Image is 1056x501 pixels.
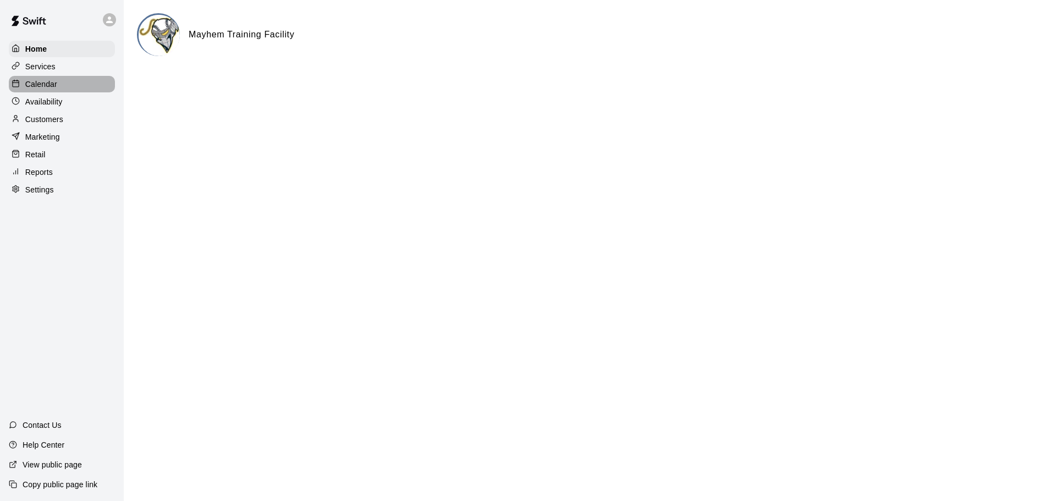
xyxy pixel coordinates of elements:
[23,420,62,431] p: Contact Us
[23,479,97,490] p: Copy public page link
[9,76,115,92] a: Calendar
[9,164,115,180] a: Reports
[139,15,180,56] img: Mayhem Training Facility logo
[25,184,54,195] p: Settings
[23,459,82,470] p: View public page
[25,167,53,178] p: Reports
[9,41,115,57] a: Home
[9,93,115,110] a: Availability
[9,129,115,145] a: Marketing
[9,146,115,163] a: Retail
[25,79,57,90] p: Calendar
[189,27,294,42] h6: Mayhem Training Facility
[25,149,46,160] p: Retail
[25,114,63,125] p: Customers
[9,181,115,198] a: Settings
[25,96,63,107] p: Availability
[9,58,115,75] a: Services
[23,439,64,450] p: Help Center
[25,43,47,54] p: Home
[25,61,56,72] p: Services
[25,131,60,142] p: Marketing
[9,111,115,128] a: Customers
